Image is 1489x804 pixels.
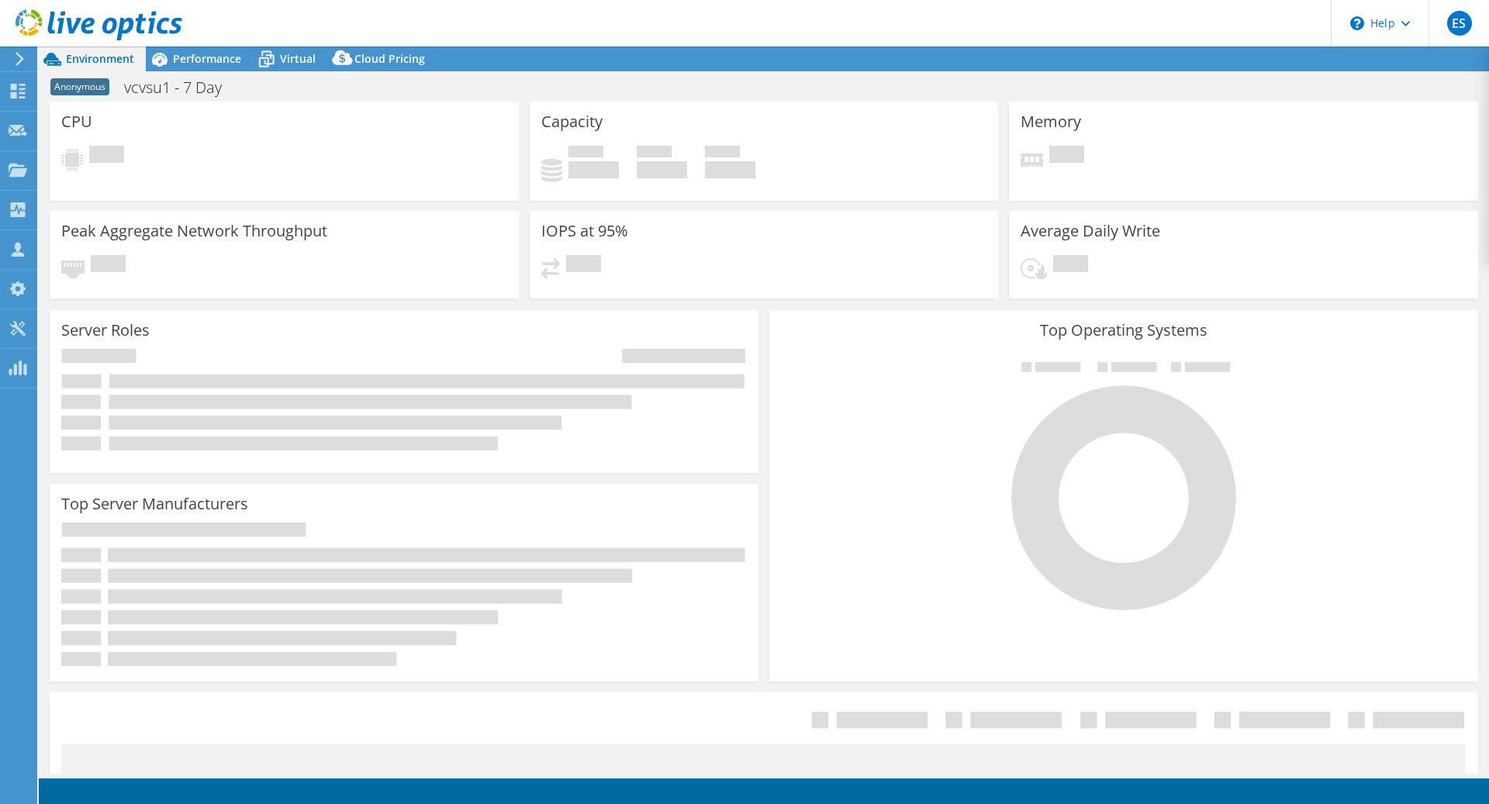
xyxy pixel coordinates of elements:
[568,161,619,178] h4: 0 GiB
[637,146,672,161] span: Free
[1049,146,1084,167] span: Pending
[705,161,755,178] h4: 0 GiB
[354,51,425,66] span: Cloud Pricing
[91,255,126,276] span: Pending
[280,51,316,66] span: Virtual
[637,161,687,178] h4: 0 GiB
[541,113,603,130] h3: Capacity
[50,78,109,95] span: Anonymous
[117,79,246,96] h1: vcvsu1 - 7 Day
[89,146,124,167] span: Pending
[1447,11,1472,36] span: ES
[61,223,327,240] h3: Peak Aggregate Network Throughput
[66,51,134,66] span: Environment
[1350,16,1364,30] svg: \n
[1021,223,1160,240] h3: Average Daily Write
[173,51,241,66] span: Performance
[568,146,603,161] span: Used
[1053,255,1088,276] span: Pending
[541,223,628,240] h3: IOPS at 95%
[61,113,92,130] h3: CPU
[705,146,740,161] span: Total
[61,322,150,339] h3: Server Roles
[566,255,601,276] span: Pending
[781,322,1467,339] h3: Top Operating Systems
[61,495,248,512] h3: Top Server Manufacturers
[1021,113,1081,130] h3: Memory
